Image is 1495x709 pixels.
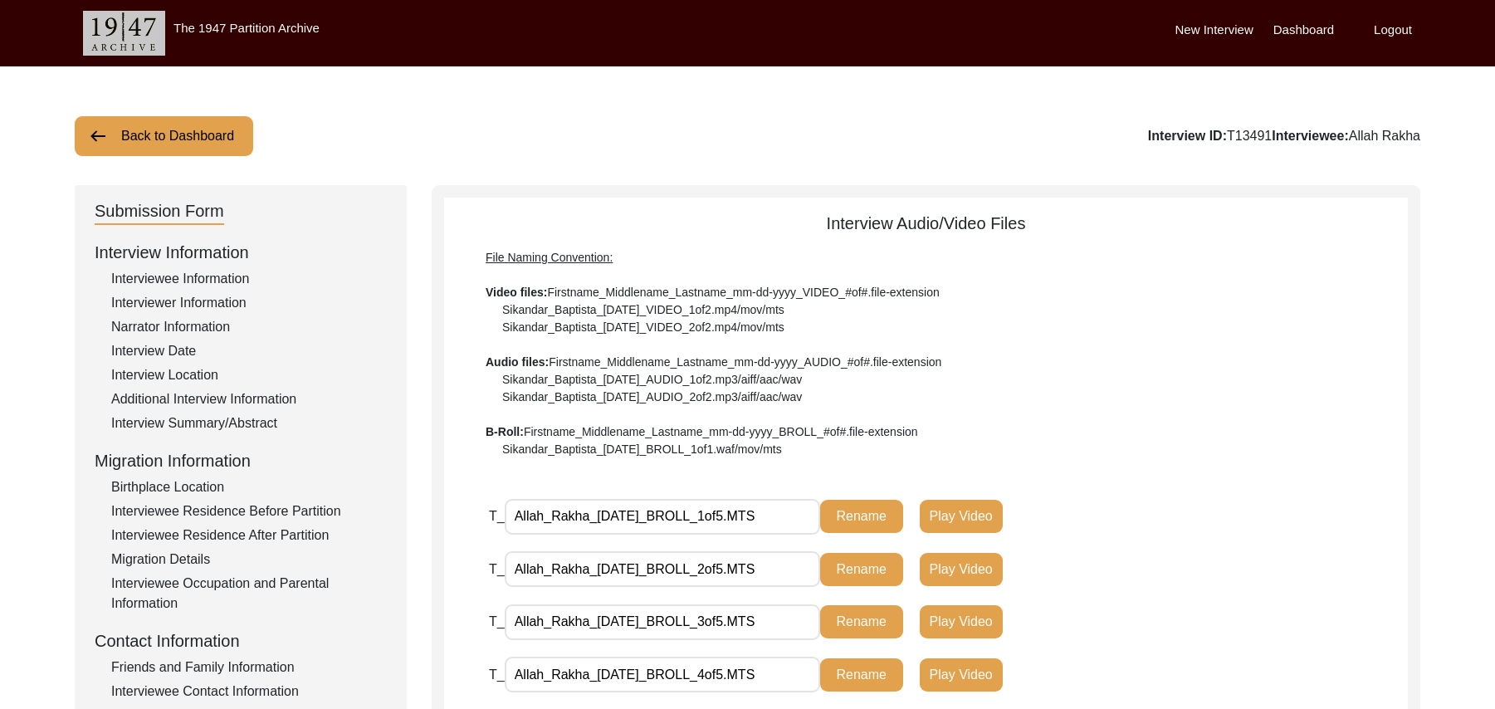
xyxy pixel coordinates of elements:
div: Interviewee Residence After Partition [111,526,387,545]
div: Interview Date [111,341,387,361]
div: Interviewee Contact Information [111,682,387,702]
div: Interview Audio/Video Files [444,211,1408,458]
div: Submission Form [95,198,224,225]
span: T_ [489,614,505,628]
div: Firstname_Middlename_Lastname_mm-dd-yyyy_VIDEO_#of#.file-extension Sikandar_Baptista_[DATE]_VIDEO... [486,249,1366,458]
button: Rename [820,605,903,638]
button: Play Video [920,500,1003,533]
b: Video files: [486,286,547,299]
div: Friends and Family Information [111,658,387,677]
b: B-Roll: [486,425,524,438]
div: Migration Details [111,550,387,570]
div: Additional Interview Information [111,389,387,409]
div: Narrator Information [111,317,387,337]
label: The 1947 Partition Archive [173,21,320,35]
button: Rename [820,553,903,586]
div: Migration Information [95,448,387,473]
div: Interviewee Information [111,269,387,289]
button: Play Video [920,553,1003,586]
img: arrow-left.png [88,126,108,146]
button: Rename [820,658,903,692]
button: Play Video [920,658,1003,692]
span: T_ [489,562,505,576]
b: Interviewee: [1272,129,1348,143]
div: Interviewer Information [111,293,387,313]
div: Interview Information [95,240,387,265]
b: Interview ID: [1148,129,1227,143]
span: T_ [489,509,505,523]
label: New Interview [1175,21,1253,40]
label: Logout [1374,21,1412,40]
span: File Naming Convention: [486,251,613,264]
button: Rename [820,500,903,533]
span: T_ [489,667,505,682]
div: Interview Summary/Abstract [111,413,387,433]
img: header-logo.png [83,11,165,56]
div: Interviewee Residence Before Partition [111,501,387,521]
div: T13491 Allah Rakha [1148,126,1420,146]
div: Birthplace Location [111,477,387,497]
button: Play Video [920,605,1003,638]
div: Interview Location [111,365,387,385]
div: Contact Information [95,628,387,653]
button: Back to Dashboard [75,116,253,156]
div: Interviewee Occupation and Parental Information [111,574,387,614]
b: Audio files: [486,355,549,369]
label: Dashboard [1273,21,1334,40]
